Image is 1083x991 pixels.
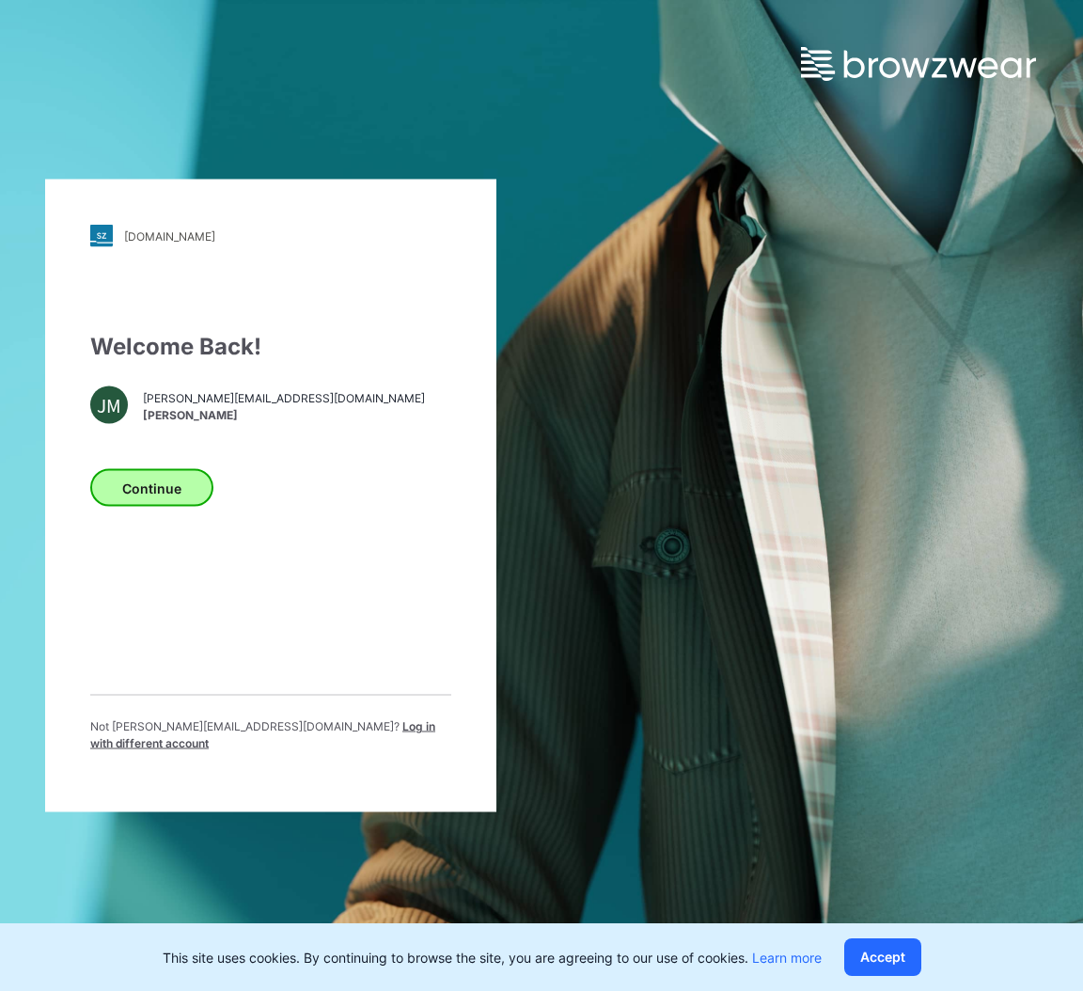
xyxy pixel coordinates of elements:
[163,948,822,967] p: This site uses cookies. By continuing to browse the site, you are agreeing to our use of cookies.
[90,469,213,507] button: Continue
[90,718,451,752] p: Not [PERSON_NAME][EMAIL_ADDRESS][DOMAIN_NAME] ?
[844,938,921,976] button: Accept
[143,389,425,406] span: [PERSON_NAME][EMAIL_ADDRESS][DOMAIN_NAME]
[90,225,113,247] img: stylezone-logo.562084cfcfab977791bfbf7441f1a819.svg
[124,228,215,243] div: [DOMAIN_NAME]
[801,47,1036,81] img: browzwear-logo.e42bd6dac1945053ebaf764b6aa21510.svg
[143,406,425,423] span: [PERSON_NAME]
[90,386,128,424] div: JM
[752,950,822,966] a: Learn more
[90,225,451,247] a: [DOMAIN_NAME]
[90,330,451,364] div: Welcome Back!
